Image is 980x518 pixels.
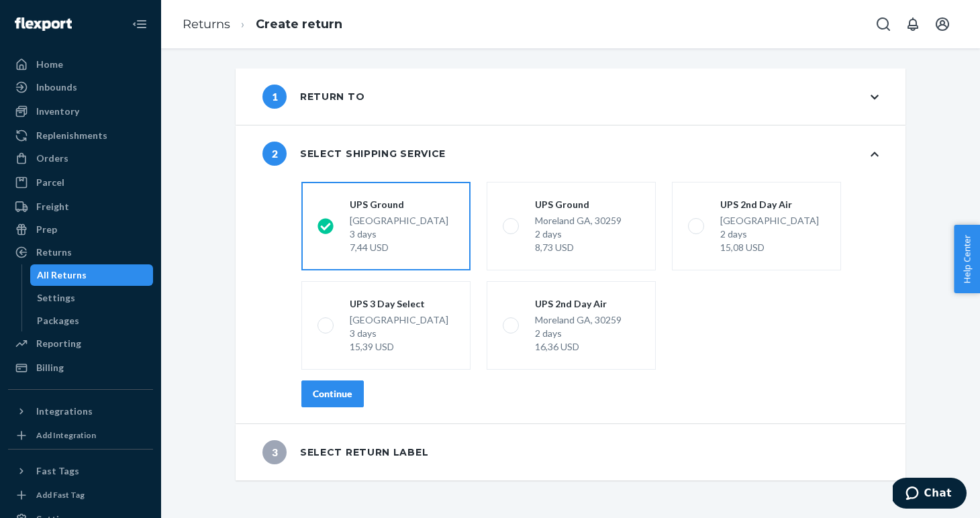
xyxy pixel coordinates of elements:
div: Reporting [36,337,81,350]
div: Freight [36,200,69,213]
div: [GEOGRAPHIC_DATA] [350,313,448,354]
div: UPS Ground [350,198,448,211]
div: 3 days [350,327,448,340]
div: Prep [36,223,57,236]
div: 15,39 USD [350,340,448,354]
a: Inbounds [8,76,153,98]
div: Packages [37,314,79,327]
div: UPS Ground [535,198,622,211]
div: 2 days [535,327,622,340]
div: Add Fast Tag [36,489,85,501]
div: Parcel [36,176,64,189]
div: 8,73 USD [535,241,622,254]
div: 2 days [720,227,819,241]
a: Home [8,54,153,75]
a: Billing [8,357,153,378]
button: Close Navigation [126,11,153,38]
img: Flexport logo [15,17,72,31]
a: Parcel [8,172,153,193]
a: Replenishments [8,125,153,146]
button: Continue [301,380,364,407]
div: Moreland GA, 30259 [535,313,622,354]
div: Home [36,58,63,71]
a: Add Integration [8,427,153,444]
div: Billing [36,361,64,374]
a: Settings [30,287,154,309]
div: UPS 3 Day Select [350,297,448,311]
a: Reporting [8,333,153,354]
div: Orders [36,152,68,165]
a: Inventory [8,101,153,122]
div: 16,36 USD [535,340,622,354]
a: Returns [183,17,230,32]
div: Moreland GA, 30259 [535,214,622,254]
button: Open account menu [929,11,956,38]
span: 3 [262,440,287,464]
div: Select shipping service [262,142,446,166]
div: [GEOGRAPHIC_DATA] [350,214,448,254]
a: Packages [30,310,154,331]
div: Integrations [36,405,93,418]
div: Settings [37,291,75,305]
div: UPS 2nd Day Air [535,297,622,311]
div: 15,08 USD [720,241,819,254]
div: Inventory [36,105,79,118]
div: Inbounds [36,81,77,94]
ol: breadcrumbs [172,5,353,44]
iframe: Opens a widget where you can chat to one of our agents [893,478,967,511]
div: Return to [262,85,364,109]
div: 2 days [535,227,622,241]
button: Open notifications [899,11,926,38]
a: Orders [8,148,153,169]
button: Integrations [8,401,153,422]
div: Replenishments [36,129,107,142]
span: 1 [262,85,287,109]
div: [GEOGRAPHIC_DATA] [720,214,819,254]
a: Freight [8,196,153,217]
div: Add Integration [36,429,96,441]
div: Fast Tags [36,464,79,478]
a: Returns [8,242,153,263]
div: 7,44 USD [350,241,448,254]
a: Add Fast Tag [8,487,153,503]
a: All Returns [30,264,154,286]
button: Open Search Box [870,11,897,38]
div: Select return label [262,440,428,464]
div: Returns [36,246,72,259]
div: 3 days [350,227,448,241]
div: Continue [313,387,352,401]
a: Create return [256,17,342,32]
div: UPS 2nd Day Air [720,198,819,211]
span: 2 [262,142,287,166]
button: Fast Tags [8,460,153,482]
a: Prep [8,219,153,240]
button: Help Center [954,225,980,293]
div: All Returns [37,268,87,282]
